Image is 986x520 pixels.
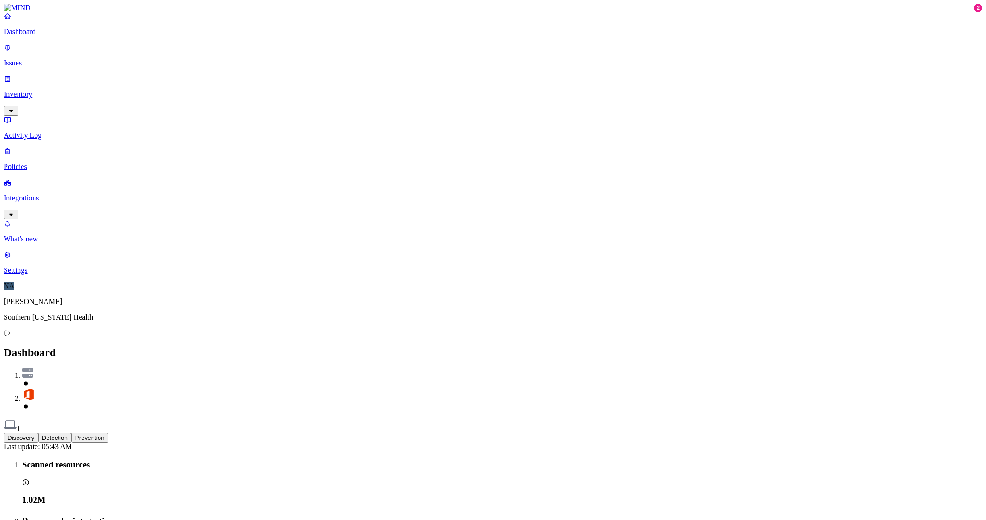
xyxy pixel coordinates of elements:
[38,433,71,443] button: Detection
[4,282,14,290] span: NA
[22,388,35,401] img: svg%3e
[4,266,982,275] p: Settings
[974,4,982,12] div: 2
[22,368,33,378] img: svg%3e
[4,346,982,359] h2: Dashboard
[4,298,982,306] p: [PERSON_NAME]
[22,460,982,470] h3: Scanned resources
[4,12,982,36] a: Dashboard
[22,495,982,505] h3: 1.02M
[4,194,982,202] p: Integrations
[4,219,982,243] a: What's new
[4,433,38,443] button: Discovery
[4,443,72,450] span: Last update: 05:43 AM
[4,131,982,140] p: Activity Log
[4,90,982,99] p: Inventory
[4,251,982,275] a: Settings
[4,4,31,12] img: MIND
[4,116,982,140] a: Activity Log
[4,59,982,67] p: Issues
[4,43,982,67] a: Issues
[71,433,108,443] button: Prevention
[4,147,982,171] a: Policies
[4,418,17,431] img: svg%3e
[4,178,982,218] a: Integrations
[4,28,982,36] p: Dashboard
[4,75,982,114] a: Inventory
[4,4,982,12] a: MIND
[4,163,982,171] p: Policies
[4,235,982,243] p: What's new
[17,425,20,432] span: 1
[4,313,982,321] p: Southern [US_STATE] Health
